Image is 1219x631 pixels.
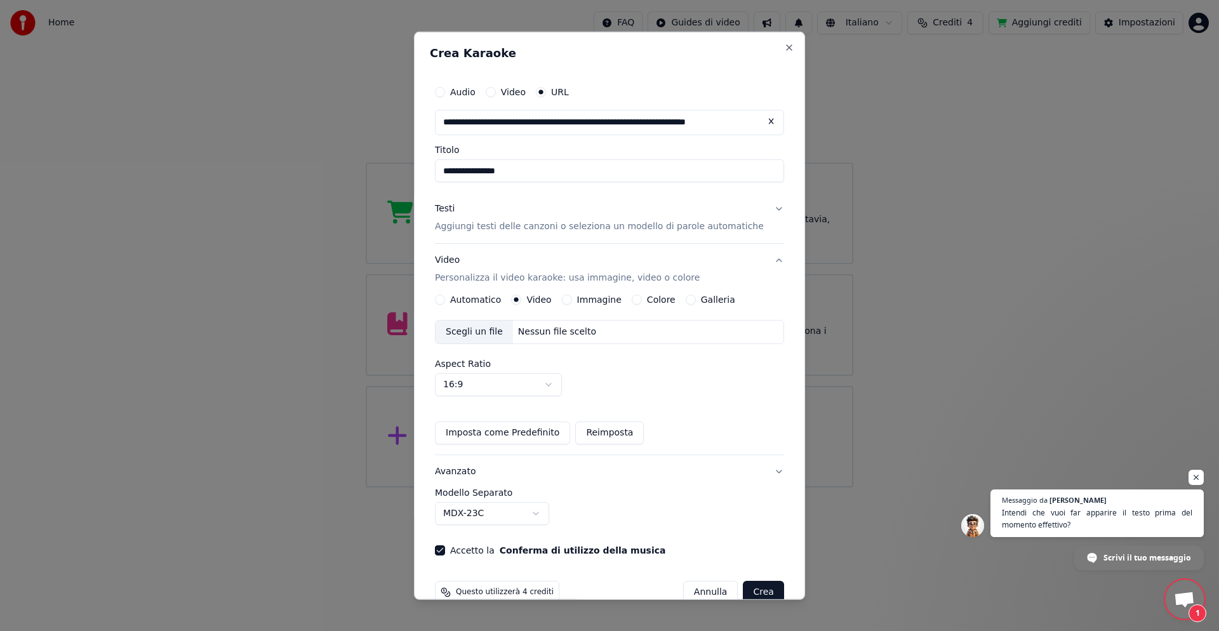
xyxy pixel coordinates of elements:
p: Aggiungi testi delle canzoni o seleziona un modello di parole automatiche [435,220,764,233]
button: Crea [743,581,784,604]
label: Immagine [577,295,622,304]
button: Imposta come Predefinito [435,422,570,444]
p: Personalizza il video karaoke: usa immagine, video o colore [435,272,700,284]
label: Automatico [450,295,501,304]
label: Video [501,88,526,96]
button: Reimposta [575,422,644,444]
button: TestiAggiungi testi delle canzoni o seleziona un modello di parole automatiche [435,192,784,243]
span: Questo utilizzerà 4 crediti [456,587,554,597]
button: Avanzato [435,455,784,488]
label: Modello Separato [435,488,784,497]
label: Colore [647,295,676,304]
label: Accetto la [450,546,665,555]
div: Avanzato [435,488,784,535]
label: Aspect Ratio [435,359,784,368]
label: Audio [450,88,476,96]
div: Video [435,254,700,284]
button: Accetto la [500,546,666,555]
label: Galleria [701,295,735,304]
div: Scegli un file [436,321,513,343]
button: VideoPersonalizza il video karaoke: usa immagine, video o colore [435,244,784,295]
div: VideoPersonalizza il video karaoke: usa immagine, video o colore [435,295,784,455]
div: Nessun file scelto [513,326,601,338]
label: URL [551,88,569,96]
label: Titolo [435,145,784,154]
button: Annulla [683,581,738,604]
div: Testi [435,203,455,215]
label: Video [526,295,551,304]
h2: Crea Karaoke [430,48,789,59]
